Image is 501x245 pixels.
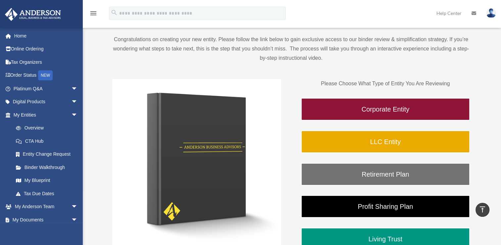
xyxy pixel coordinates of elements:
a: menu [89,12,97,17]
a: Home [5,29,88,42]
a: Platinum Q&Aarrow_drop_down [5,82,88,95]
a: Corporate Entity [301,98,470,121]
a: Overview [9,122,88,135]
a: Tax Due Dates [9,187,88,200]
a: My Blueprint [9,174,88,187]
div: NEW [38,70,53,80]
a: Tax Organizers [5,55,88,69]
p: Congratulations on creating your new entity. Please follow the link below to gain exclusive acces... [112,35,470,63]
a: My Entitiesarrow_drop_down [5,108,88,122]
a: My Documentsarrow_drop_down [5,213,88,226]
a: Binder Walkthrough [9,161,84,174]
span: arrow_drop_down [71,200,84,214]
a: Retirement Plan [301,163,470,186]
a: Online Ordering [5,42,88,56]
a: vertical_align_top [476,203,489,217]
span: arrow_drop_down [71,108,84,122]
img: Anderson Advisors Platinum Portal [3,8,63,21]
a: Profit Sharing Plan [301,195,470,218]
a: Entity Change Request [9,148,88,161]
a: Order StatusNEW [5,69,88,82]
span: arrow_drop_down [71,95,84,109]
p: Please Choose What Type of Entity You Are Reviewing [301,79,470,88]
span: arrow_drop_down [71,213,84,227]
a: My Anderson Teamarrow_drop_down [5,200,88,213]
i: menu [89,9,97,17]
i: search [111,9,118,16]
a: CTA Hub [9,134,88,148]
i: vertical_align_top [478,205,486,213]
a: Digital Productsarrow_drop_down [5,95,88,109]
span: arrow_drop_down [71,82,84,96]
img: User Pic [486,8,496,18]
a: LLC Entity [301,130,470,153]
